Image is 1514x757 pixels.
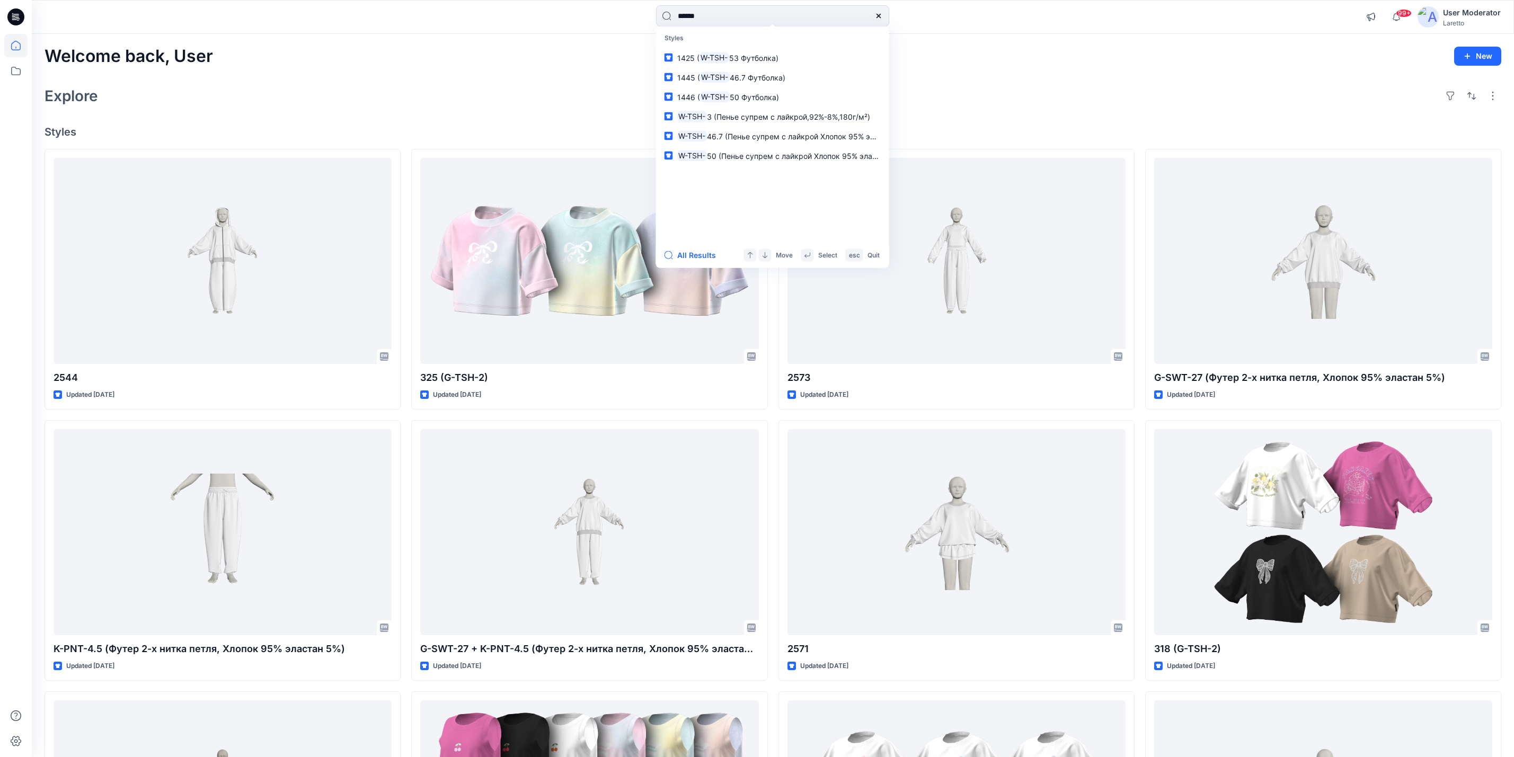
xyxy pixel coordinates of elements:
[787,370,1126,385] p: 2573
[867,250,880,261] p: Quit
[1154,429,1492,635] a: 318 (G-TSH-2)
[677,73,700,82] span: 1445 (
[707,131,910,140] span: 46.7 (Пенье супрем с лайкрой Хлопок 95% эластан 5%)
[665,249,723,262] button: All Results
[818,250,837,261] p: Select
[420,370,758,385] p: 325 (G-TSH-2)
[420,158,758,364] a: 325 (G-TSH-2)
[707,112,870,121] span: 3 (Пенье супрем с лайкрой,92%-8%,180г/м²)
[787,158,1126,364] a: 2573
[700,91,730,103] mark: W-TSH-
[787,429,1126,635] a: 2571
[1167,389,1215,400] p: Updated [DATE]
[1154,158,1492,364] a: G-SWT-27 (Футер 2-х нитка петля, Хлопок 95% эластан 5%)
[66,389,114,400] p: Updated [DATE]
[1454,47,1501,66] button: New
[433,389,481,400] p: Updated [DATE]
[677,92,700,101] span: 1446 (
[677,110,707,122] mark: W-TSH-
[54,642,392,656] p: K-PNT-4.5 (Футер 2-х нитка петля, Хлопок 95% эластан 5%)
[1167,661,1215,672] p: Updated [DATE]
[66,661,114,672] p: Updated [DATE]
[1396,9,1412,17] span: 99+
[658,48,887,67] a: 1425 (W-TSH-53 Футболка)
[45,87,98,104] h2: Explore
[1443,6,1501,19] div: User Moderator
[1418,6,1439,28] img: avatar
[849,250,860,261] p: esc
[700,71,730,83] mark: W-TSH-
[54,370,392,385] p: 2544
[658,87,887,106] a: 1446 (W-TSH-50 Футболка)
[1443,19,1501,27] div: Laretto
[1154,642,1492,656] p: 318 (G-TSH-2)
[729,53,778,62] span: 53 Футболка)
[658,126,887,146] a: W-TSH-46.7 (Пенье супрем с лайкрой Хлопок 95% эластан 5%)
[658,106,887,126] a: W-TSH-3 (Пенье супрем с лайкрой,92%-8%,180г/м²)
[54,158,392,364] a: 2544
[776,250,793,261] p: Move
[420,642,758,656] p: G-SWT-27 + K-PNT-4.5 (Футер 2-х нитка петля, Хлопок 95% эластан 5%)
[730,73,785,82] span: 46.7 Футболка)
[658,29,887,48] p: Styles
[1154,370,1492,385] p: G-SWT-27 (Футер 2-х нитка петля, Хлопок 95% эластан 5%)
[677,130,707,142] mark: W-TSH-
[658,67,887,87] a: 1445 (W-TSH-46.7 Футболка)
[677,53,700,62] span: 1425 (
[730,92,779,101] span: 50 Футболка)
[707,151,904,160] span: 50 (Пенье супрем с лайкрой Хлопок 95% эластан 5%)
[45,47,213,66] h2: Welcome back, User
[420,429,758,635] a: G-SWT-27 + K-PNT-4.5 (Футер 2-х нитка петля, Хлопок 95% эластан 5%)
[800,389,848,400] p: Updated [DATE]
[787,642,1126,656] p: 2571
[800,661,848,672] p: Updated [DATE]
[45,126,1501,138] h4: Styles
[677,149,707,162] mark: W-TSH-
[54,429,392,635] a: K-PNT-4.5 (Футер 2-х нитка петля, Хлопок 95% эластан 5%)
[433,661,481,672] p: Updated [DATE]
[700,51,730,64] mark: W-TSH-
[658,146,887,165] a: W-TSH-50 (Пенье супрем с лайкрой Хлопок 95% эластан 5%)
